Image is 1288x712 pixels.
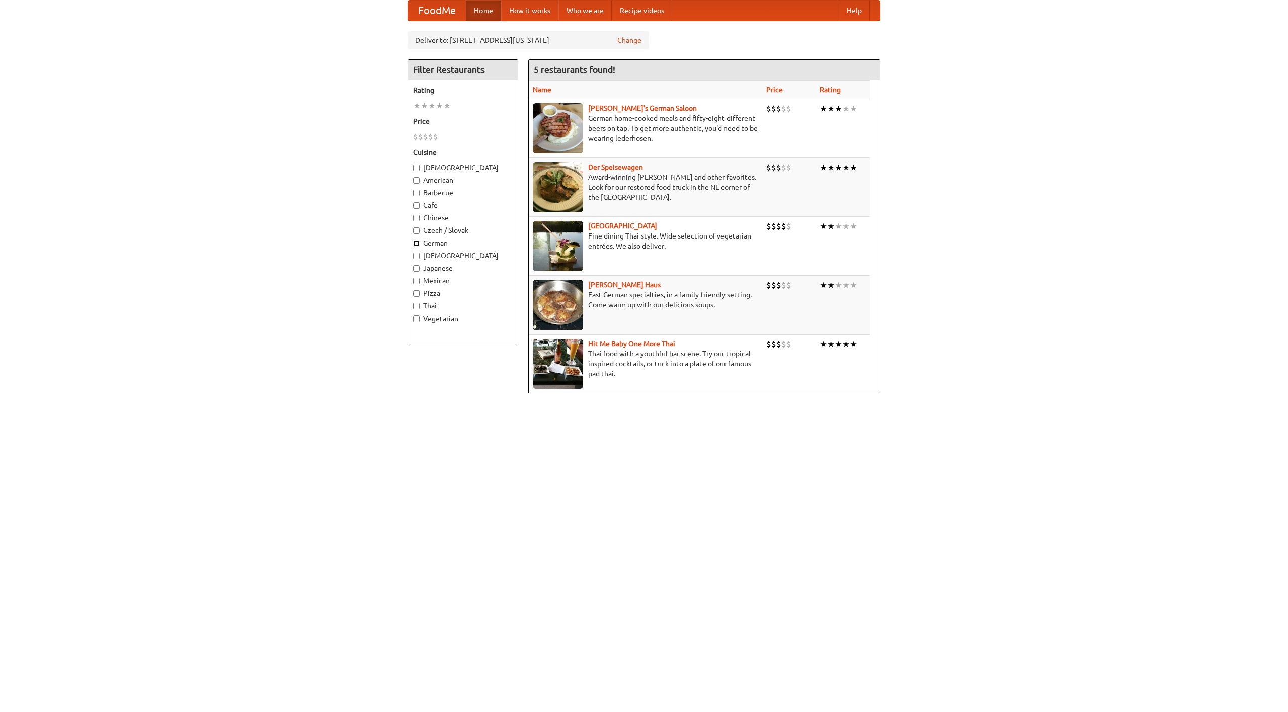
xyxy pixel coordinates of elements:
li: $ [766,103,771,114]
a: Name [533,86,551,94]
li: ★ [850,280,857,291]
li: ★ [842,221,850,232]
li: ★ [820,339,827,350]
li: ★ [820,280,827,291]
input: Vegetarian [413,315,420,322]
label: Barbecue [413,188,513,198]
li: $ [776,103,781,114]
li: $ [423,131,428,142]
li: ★ [850,162,857,173]
li: ★ [820,221,827,232]
li: $ [786,339,791,350]
label: American [413,175,513,185]
li: $ [766,339,771,350]
li: $ [413,131,418,142]
label: Mexican [413,276,513,286]
img: kohlhaus.jpg [533,280,583,330]
li: $ [771,221,776,232]
a: Home [466,1,501,21]
input: Mexican [413,278,420,284]
li: ★ [842,103,850,114]
li: ★ [827,221,835,232]
li: $ [418,131,423,142]
li: ★ [835,339,842,350]
li: ★ [835,103,842,114]
input: Thai [413,303,420,309]
li: $ [776,280,781,291]
label: [DEMOGRAPHIC_DATA] [413,251,513,261]
h4: Filter Restaurants [408,60,518,80]
label: Czech / Slovak [413,225,513,235]
li: ★ [428,100,436,111]
li: ★ [827,280,835,291]
li: $ [781,280,786,291]
li: $ [771,103,776,114]
li: ★ [842,162,850,173]
li: ★ [850,103,857,114]
li: ★ [835,280,842,291]
input: Cafe [413,202,420,209]
p: East German specialties, in a family-friendly setting. Come warm up with our delicious soups. [533,290,758,310]
li: $ [786,162,791,173]
input: [DEMOGRAPHIC_DATA] [413,253,420,259]
li: ★ [443,100,451,111]
a: Hit Me Baby One More Thai [588,340,675,348]
li: ★ [820,103,827,114]
a: Der Speisewagen [588,163,643,171]
input: German [413,240,420,247]
a: [PERSON_NAME]'s German Saloon [588,104,697,112]
a: Change [617,35,641,45]
img: satay.jpg [533,221,583,271]
li: $ [771,339,776,350]
li: $ [428,131,433,142]
h5: Price [413,116,513,126]
li: $ [433,131,438,142]
label: Pizza [413,288,513,298]
label: Thai [413,301,513,311]
li: ★ [850,221,857,232]
a: [PERSON_NAME] Haus [588,281,661,289]
a: Rating [820,86,841,94]
input: Czech / Slovak [413,227,420,234]
ng-pluralize: 5 restaurants found! [534,65,615,74]
a: [GEOGRAPHIC_DATA] [588,222,657,230]
img: esthers.jpg [533,103,583,153]
img: speisewagen.jpg [533,162,583,212]
input: [DEMOGRAPHIC_DATA] [413,165,420,171]
li: ★ [413,100,421,111]
label: Japanese [413,263,513,273]
li: ★ [421,100,428,111]
p: Fine dining Thai-style. Wide selection of vegetarian entrées. We also deliver. [533,231,758,251]
label: Cafe [413,200,513,210]
li: $ [781,162,786,173]
input: Pizza [413,290,420,297]
img: babythai.jpg [533,339,583,389]
li: $ [776,162,781,173]
li: ★ [842,280,850,291]
label: Vegetarian [413,313,513,324]
div: Deliver to: [STREET_ADDRESS][US_STATE] [408,31,649,49]
label: [DEMOGRAPHIC_DATA] [413,163,513,173]
li: $ [771,162,776,173]
a: Recipe videos [612,1,672,21]
p: Award-winning [PERSON_NAME] and other favorites. Look for our restored food truck in the NE corne... [533,172,758,202]
li: $ [781,103,786,114]
li: ★ [820,162,827,173]
a: Price [766,86,783,94]
li: ★ [827,339,835,350]
a: FoodMe [408,1,466,21]
li: $ [766,162,771,173]
li: $ [781,339,786,350]
li: ★ [842,339,850,350]
li: $ [786,103,791,114]
p: Thai food with a youthful bar scene. Try our tropical inspired cocktails, or tuck into a plate of... [533,349,758,379]
h5: Rating [413,85,513,95]
li: $ [771,280,776,291]
li: $ [776,221,781,232]
li: ★ [835,221,842,232]
a: How it works [501,1,558,21]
